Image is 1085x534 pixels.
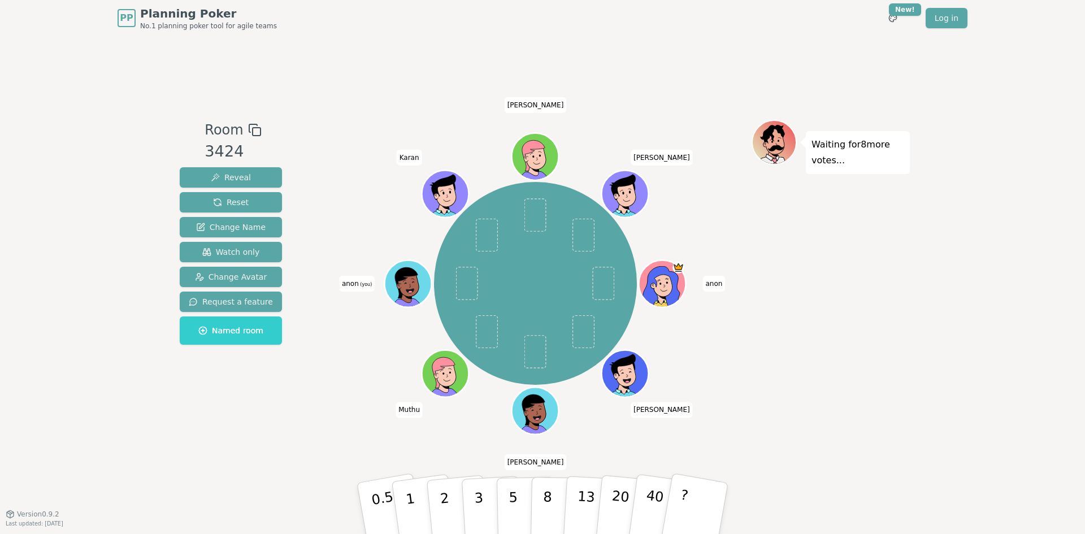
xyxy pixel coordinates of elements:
[180,292,282,312] button: Request a feature
[213,197,249,208] span: Reset
[889,3,921,16] div: New!
[180,167,282,188] button: Reveal
[120,11,133,25] span: PP
[180,217,282,237] button: Change Name
[811,137,904,168] p: Waiting for 8 more votes...
[673,262,685,273] span: anon is the host
[202,246,260,258] span: Watch only
[118,6,277,31] a: PPPlanning PokerNo.1 planning poker tool for agile teams
[702,276,725,292] span: Click to change your name
[505,97,567,113] span: Click to change your name
[180,316,282,345] button: Named room
[17,510,59,519] span: Version 0.9.2
[397,150,422,166] span: Click to change your name
[198,325,263,336] span: Named room
[505,454,567,470] span: Click to change your name
[631,402,693,418] span: Click to change your name
[180,267,282,287] button: Change Avatar
[883,8,903,28] button: New!
[631,150,693,166] span: Click to change your name
[339,276,375,292] span: Click to change your name
[189,296,273,307] span: Request a feature
[140,21,277,31] span: No.1 planning poker tool for agile teams
[140,6,277,21] span: Planning Poker
[926,8,967,28] a: Log in
[195,271,267,283] span: Change Avatar
[196,222,266,233] span: Change Name
[6,510,59,519] button: Version0.9.2
[211,172,251,183] span: Reveal
[180,242,282,262] button: Watch only
[6,520,63,527] span: Last updated: [DATE]
[180,192,282,212] button: Reset
[396,402,423,418] span: Click to change your name
[387,262,431,306] button: Click to change your avatar
[359,282,372,287] span: (you)
[205,140,261,163] div: 3424
[205,120,243,140] span: Room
